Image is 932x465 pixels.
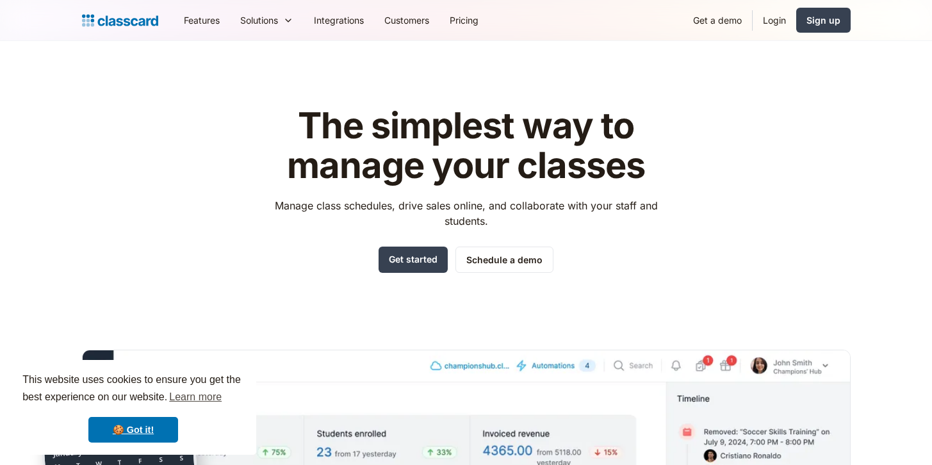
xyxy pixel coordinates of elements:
[263,106,669,185] h1: The simplest way to manage your classes
[240,13,278,27] div: Solutions
[88,417,178,443] a: dismiss cookie message
[379,247,448,273] a: Get started
[374,6,439,35] a: Customers
[10,360,256,455] div: cookieconsent
[439,6,489,35] a: Pricing
[753,6,796,35] a: Login
[263,198,669,229] p: Manage class schedules, drive sales online, and collaborate with your staff and students.
[806,13,840,27] div: Sign up
[455,247,553,273] a: Schedule a demo
[174,6,230,35] a: Features
[82,12,158,29] a: Logo
[22,372,244,407] span: This website uses cookies to ensure you get the best experience on our website.
[304,6,374,35] a: Integrations
[230,6,304,35] div: Solutions
[683,6,752,35] a: Get a demo
[167,387,224,407] a: learn more about cookies
[796,8,851,33] a: Sign up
